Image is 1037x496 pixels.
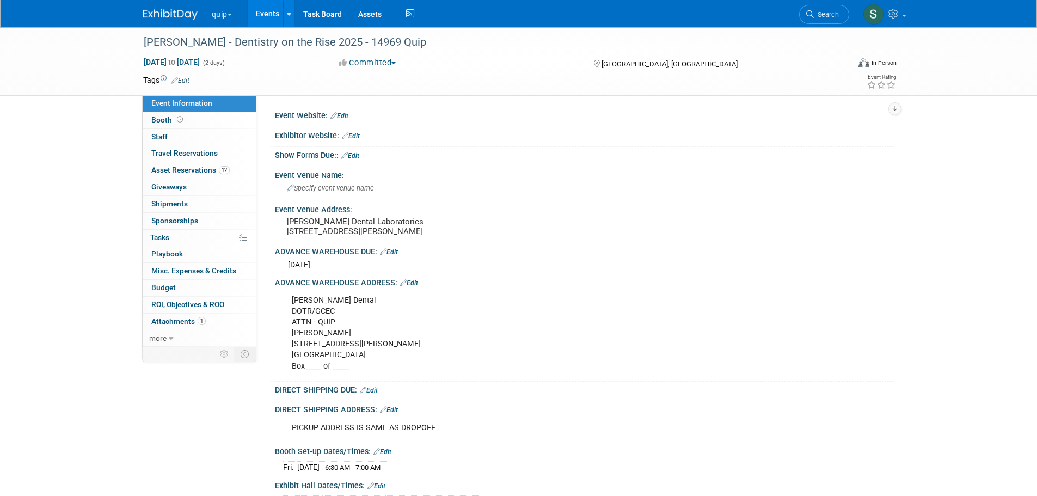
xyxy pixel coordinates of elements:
span: (2 days) [202,59,225,66]
span: Booth [151,115,185,124]
a: Edit [330,112,348,120]
span: to [167,58,177,66]
span: [DATE] [DATE] [143,57,200,67]
div: [PERSON_NAME] Dental DOTR/GCEC ATTN - QUIP [PERSON_NAME] [STREET_ADDRESS][PERSON_NAME] [GEOGRAPHI... [284,290,775,377]
div: Event Venue Name: [275,167,894,181]
div: DIRECT SHIPPING ADDRESS: [275,401,894,415]
div: Booth Set-up Dates/Times: [275,443,894,457]
span: [DATE] [288,260,310,269]
td: Personalize Event Tab Strip [215,347,234,361]
div: ADVANCE WAREHOUSE ADDRESS: [275,274,894,289]
a: Attachments1 [143,314,256,330]
div: [PERSON_NAME] - Dentistry on the Rise 2025 - 14969 Quip [140,33,833,52]
span: Travel Reservations [151,149,218,157]
span: [GEOGRAPHIC_DATA], [GEOGRAPHIC_DATA] [602,60,738,68]
a: Edit [373,448,391,456]
a: Edit [380,248,398,256]
a: Shipments [143,196,256,212]
a: Edit [171,77,189,84]
pre: [PERSON_NAME] Dental Laboratories [STREET_ADDRESS][PERSON_NAME] [287,217,521,236]
a: Asset Reservations12 [143,162,256,179]
div: Event Venue Address: [275,201,894,215]
a: Sponsorships [143,213,256,229]
td: [DATE] [297,462,320,473]
span: Sponsorships [151,216,198,225]
a: more [143,330,256,347]
div: PICKUP ADDRESS IS SAME AS DROPOFF [284,417,775,439]
span: Attachments [151,317,206,326]
a: Playbook [143,246,256,262]
button: Committed [335,57,400,69]
img: Samantha Meyers [863,4,884,25]
span: Budget [151,283,176,292]
a: Event Information [143,95,256,112]
a: Edit [342,132,360,140]
td: Fri. [283,462,297,473]
div: ADVANCE WAREHOUSE DUE: [275,243,894,258]
img: Format-Inperson.png [858,58,869,67]
a: Tasks [143,230,256,246]
span: Booth not reserved yet [175,115,185,124]
a: Edit [400,279,418,287]
a: Travel Reservations [143,145,256,162]
span: ROI, Objectives & ROO [151,300,224,309]
a: Booth [143,112,256,128]
a: Staff [143,129,256,145]
span: Event Information [151,99,212,107]
span: Misc. Expenses & Credits [151,266,236,275]
span: Shipments [151,199,188,208]
span: Giveaways [151,182,187,191]
a: Search [799,5,849,24]
div: Event Website: [275,107,894,121]
div: DIRECT SHIPPING DUE: [275,382,894,396]
span: Staff [151,132,168,141]
div: Show Forms Due:: [275,147,894,161]
td: Toggle Event Tabs [234,347,256,361]
div: In-Person [871,59,897,67]
span: Search [814,10,839,19]
a: Edit [380,406,398,414]
a: ROI, Objectives & ROO [143,297,256,313]
span: Specify event venue name [287,184,374,192]
span: Asset Reservations [151,166,230,174]
img: ExhibitDay [143,9,198,20]
span: more [149,334,167,342]
span: Tasks [150,233,169,242]
a: Budget [143,280,256,296]
td: Tags [143,75,189,85]
div: Event Rating [867,75,896,80]
span: Playbook [151,249,183,258]
span: 1 [198,317,206,325]
a: Edit [360,387,378,394]
a: Giveaways [143,179,256,195]
div: Exhibitor Website: [275,127,894,142]
a: Edit [367,482,385,490]
span: 12 [219,166,230,174]
div: Event Format [785,57,897,73]
div: Exhibit Hall Dates/Times: [275,477,894,492]
a: Misc. Expenses & Credits [143,263,256,279]
span: 6:30 AM - 7:00 AM [325,463,381,471]
a: Edit [341,152,359,160]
